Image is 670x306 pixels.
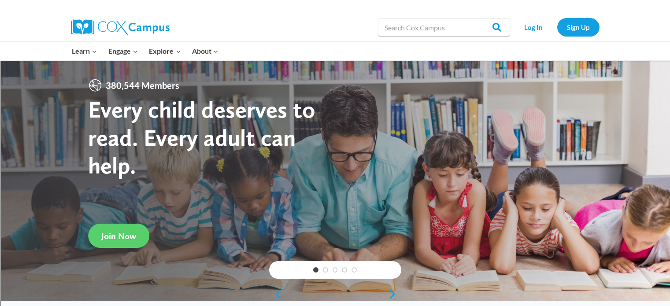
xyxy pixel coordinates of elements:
a: Log In [515,18,553,36]
span: Learn [72,45,97,57]
nav: Secondary Navigation [515,18,600,36]
img: Cox Campus [71,19,170,35]
nav: Primary Navigation [67,42,224,60]
span: Explore [149,45,181,57]
span: Engage [108,45,138,57]
a: Sign Up [557,18,600,36]
input: Search Cox Campus [378,18,510,36]
span: About [192,45,218,57]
